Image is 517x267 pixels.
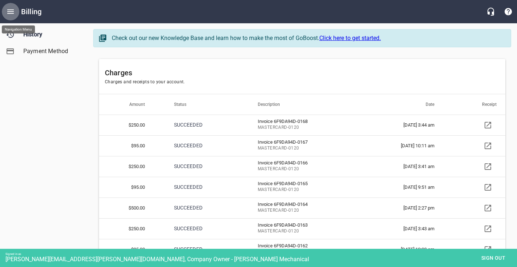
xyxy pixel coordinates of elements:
[249,198,364,218] td: Invoice 6F9DA94D-0164
[364,94,455,115] th: Date
[258,166,343,173] span: MASTERCARD - 0120
[99,218,165,239] th: $250.00
[249,115,364,135] td: Invoice 6F9DA94D-0168
[249,177,364,198] td: Invoice 6F9DA94D-0165
[174,246,229,253] p: SUCCEEDED
[174,183,229,191] p: SUCCEEDED
[23,47,79,56] span: Payment Method
[99,239,165,260] th: $95.00
[99,115,165,135] th: $250.00
[2,3,19,20] button: Open drawer
[364,177,455,198] td: [DATE] 9:51 am
[174,121,229,129] p: SUCCEEDED
[249,156,364,177] td: Invoice 6F9DA94D-0166
[364,239,455,260] td: [DATE] 10:03 am
[500,3,517,20] button: Support Portal
[5,256,517,263] div: [PERSON_NAME][EMAIL_ADDRESS][PERSON_NAME][DOMAIN_NAME], Company Owner - [PERSON_NAME] Mechanical
[112,34,504,43] div: Check out our new Knowledge Base and learn how to make the most of GoBoost.
[258,124,343,131] span: MASTERCARD - 0120
[258,207,343,214] span: MASTERCARD - 0120
[99,177,165,198] th: $95.00
[99,198,165,218] th: $500.00
[249,135,364,156] td: Invoice 6F9DA94D-0167
[249,94,364,115] th: Description
[258,145,343,152] span: MASTERCARD - 0120
[475,251,512,265] button: Sign out
[174,163,229,170] p: SUCCEEDED
[99,135,165,156] th: $95.00
[174,225,229,232] p: SUCCEEDED
[174,142,229,150] p: SUCCEEDED
[319,35,381,41] a: Click here to get started.
[482,3,500,20] button: Live Chat
[364,156,455,177] td: [DATE] 3:41 am
[364,135,455,156] td: [DATE] 10:11 am
[174,204,229,212] p: SUCCEEDED
[258,228,343,235] span: MASTERCARD - 0120
[105,67,500,79] h6: Charges
[364,198,455,218] td: [DATE] 2:27 pm
[21,6,42,17] h6: Billing
[364,218,455,239] td: [DATE] 3:43 am
[455,94,505,115] th: Receipt
[249,218,364,239] td: Invoice 6F9DA94D-0163
[364,115,455,135] td: [DATE] 3:44 am
[5,252,517,256] div: Signed in as
[258,186,343,194] span: MASTERCARD - 0120
[99,156,165,177] th: $250.00
[478,254,509,263] span: Sign out
[105,79,185,84] span: Charges and receipts to your account.
[99,94,165,115] th: Amount
[249,239,364,260] td: Invoice 6F9DA94D-0162
[23,30,79,39] span: History
[165,94,249,115] th: Status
